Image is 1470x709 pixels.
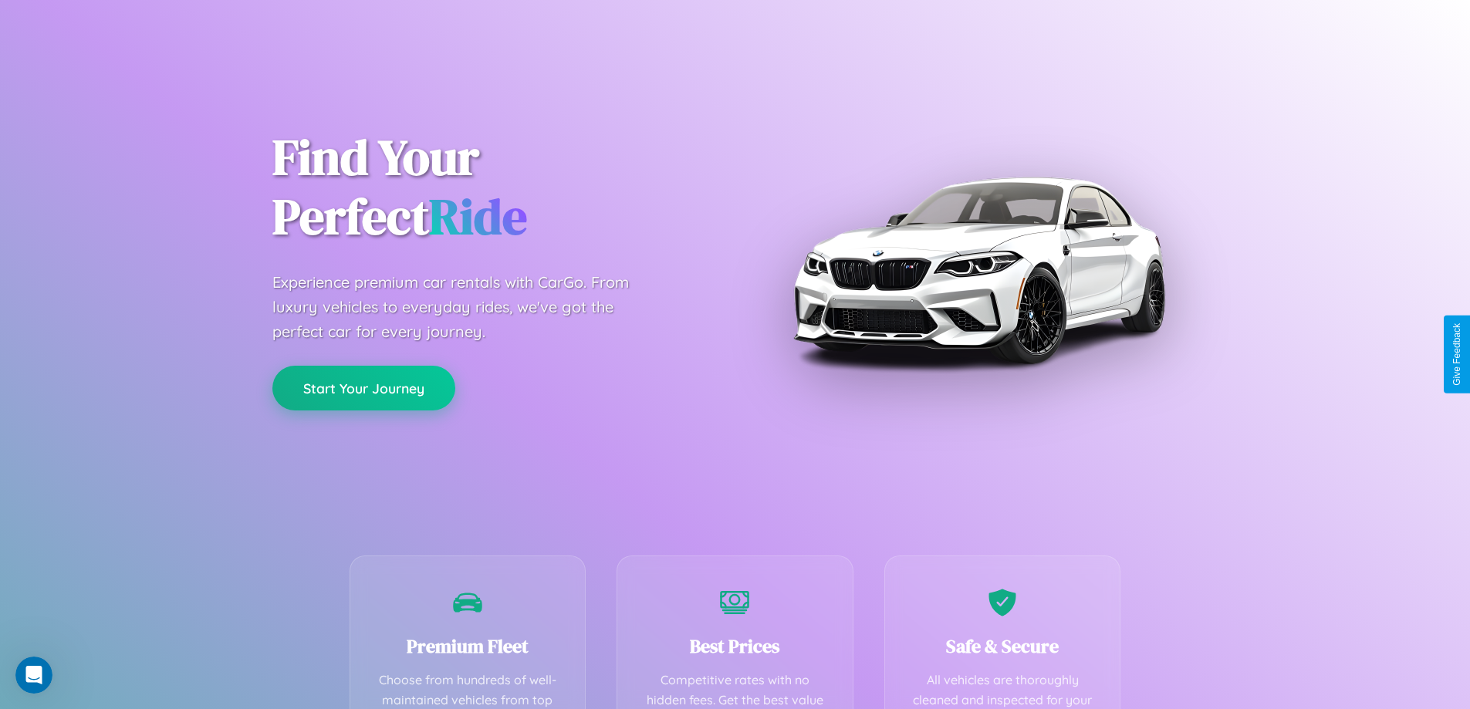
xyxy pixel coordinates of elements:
h3: Best Prices [640,633,830,659]
h1: Find Your Perfect [272,128,712,247]
div: Give Feedback [1451,323,1462,386]
button: Start Your Journey [272,366,455,410]
p: Experience premium car rentals with CarGo. From luxury vehicles to everyday rides, we've got the ... [272,270,658,344]
span: Ride [429,183,527,250]
h3: Safe & Secure [908,633,1097,659]
h3: Premium Fleet [373,633,563,659]
img: Premium BMW car rental vehicle [786,77,1171,463]
iframe: Intercom live chat [15,657,52,694]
